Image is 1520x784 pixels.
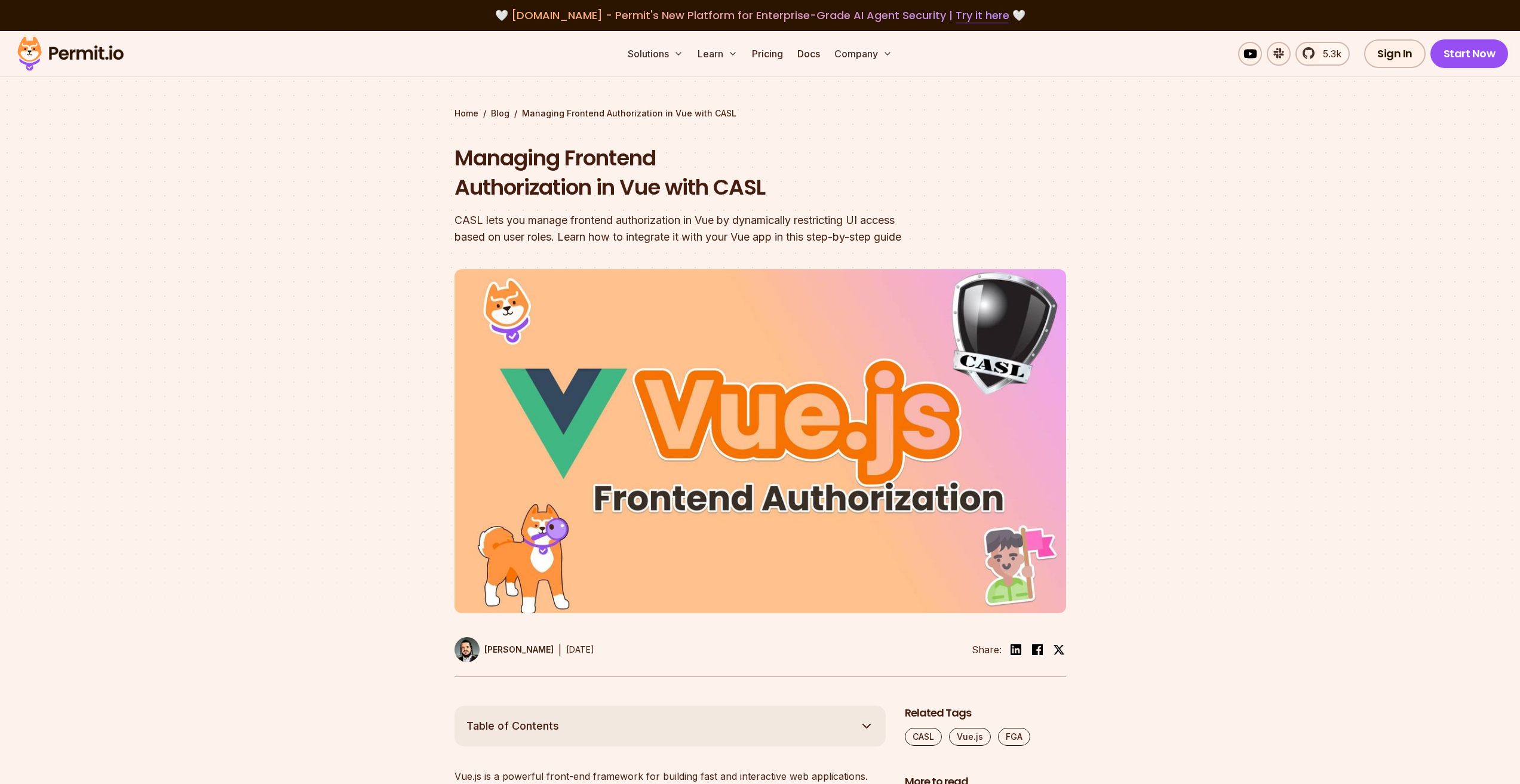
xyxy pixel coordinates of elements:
[455,637,480,662] img: Gabriel L. Manor
[905,728,942,746] a: CASL
[1316,47,1341,61] span: 5.3k
[455,107,1066,119] div: / /
[1430,39,1509,68] a: Start Now
[905,706,1066,721] h2: Related Tags
[484,644,554,656] p: [PERSON_NAME]
[693,42,742,66] button: Learn
[455,107,478,119] a: Home
[747,42,788,66] a: Pricing
[466,718,559,734] span: Table of Contents
[1009,642,1023,657] img: linkedin
[1053,644,1065,656] img: twitter
[511,8,1009,23] span: [DOMAIN_NAME] - Permit's New Platform for Enterprise-Grade AI Agent Security |
[455,143,913,202] h1: Managing Frontend Authorization in Vue with CASL
[29,7,1491,24] div: 🤍 🤍
[972,642,1002,657] li: Share:
[455,637,554,662] a: [PERSON_NAME]
[949,728,991,746] a: Vue.js
[1295,42,1350,66] a: 5.3k
[956,8,1009,23] a: Try it here
[455,212,913,245] div: CASL lets you manage frontend authorization in Vue by dynamically restricting UI access based on ...
[1030,642,1045,657] img: facebook
[998,728,1030,746] a: FGA
[830,42,897,66] button: Company
[558,642,561,657] div: |
[566,644,594,654] time: [DATE]
[793,42,825,66] a: Docs
[623,42,688,66] button: Solutions
[12,33,129,74] img: Permit logo
[491,107,509,119] a: Blog
[455,269,1066,613] img: Managing Frontend Authorization in Vue with CASL
[455,706,886,746] button: Table of Contents
[1364,39,1426,68] a: Sign In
